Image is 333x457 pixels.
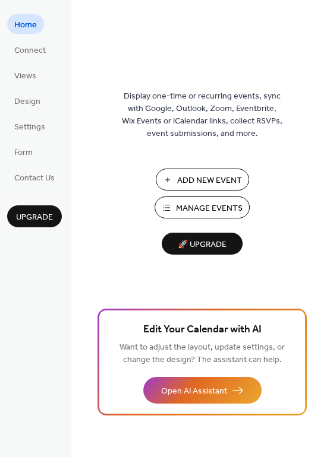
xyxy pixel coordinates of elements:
[7,205,62,227] button: Upgrade
[7,142,40,161] a: Form
[177,174,242,187] span: Add New Event
[7,116,52,136] a: Settings
[143,322,262,338] span: Edit Your Calendar with AI
[14,70,36,82] span: Views
[14,96,40,108] span: Design
[7,167,62,187] a: Contact Us
[161,385,227,398] span: Open AI Assistant
[7,91,48,110] a: Design
[155,196,250,218] button: Manage Events
[14,121,45,134] span: Settings
[14,45,46,57] span: Connect
[7,14,44,34] a: Home
[176,202,243,215] span: Manage Events
[169,237,235,253] span: 🚀 Upgrade
[14,147,33,159] span: Form
[16,211,53,224] span: Upgrade
[120,339,285,368] span: Want to adjust the layout, update settings, or change the design? The assistant can help.
[162,233,243,255] button: 🚀 Upgrade
[14,172,55,185] span: Contact Us
[122,90,282,140] span: Display one-time or recurring events, sync with Google, Outlook, Zoom, Eventbrite, Wix Events or ...
[156,169,249,191] button: Add New Event
[14,19,37,31] span: Home
[143,377,262,404] button: Open AI Assistant
[7,65,43,85] a: Views
[7,40,53,59] a: Connect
